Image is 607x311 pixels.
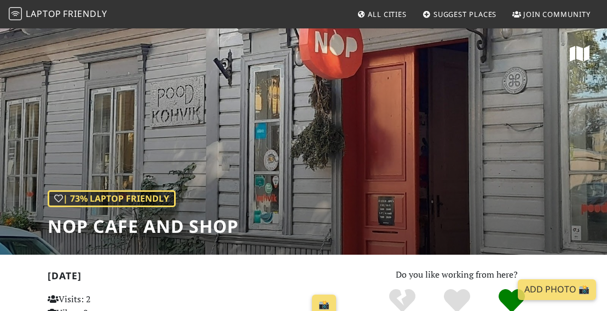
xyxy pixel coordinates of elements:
[9,5,107,24] a: LaptopFriendly LaptopFriendly
[523,9,591,19] span: Join Community
[48,270,341,286] h2: [DATE]
[418,4,501,24] a: Suggest Places
[26,8,61,20] span: Laptop
[433,9,497,19] span: Suggest Places
[352,4,411,24] a: All Cities
[368,9,407,19] span: All Cities
[508,4,595,24] a: Join Community
[48,190,176,208] div: | 73% Laptop Friendly
[354,268,560,282] p: Do you like working from here?
[63,8,107,20] span: Friendly
[48,216,239,237] h1: NOP Cafe and Shop
[9,7,22,20] img: LaptopFriendly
